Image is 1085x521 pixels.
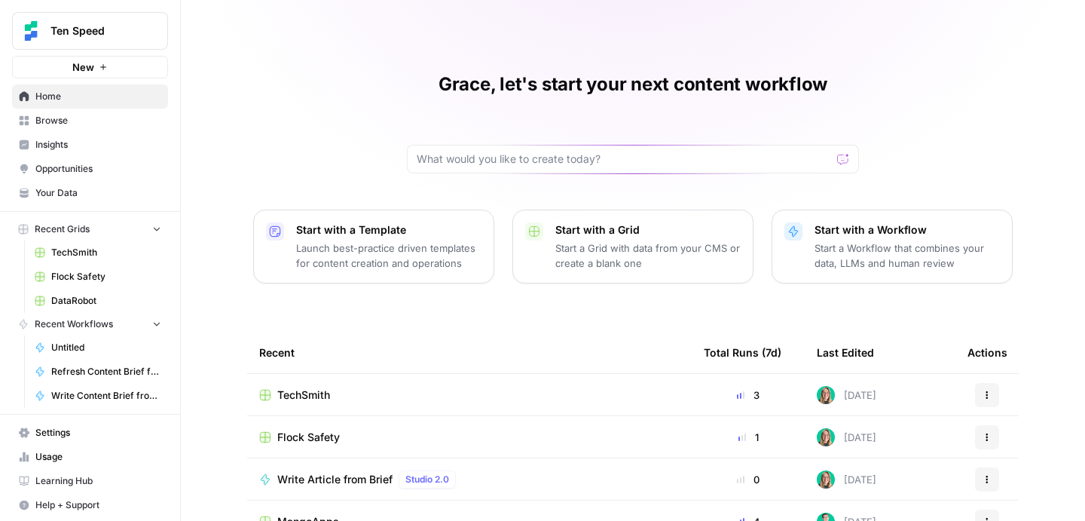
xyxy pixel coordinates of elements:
[35,138,161,152] span: Insights
[817,470,835,489] img: clj2pqnt5d80yvglzqbzt3r6x08a
[12,181,168,205] a: Your Data
[12,109,168,133] a: Browse
[12,421,168,445] a: Settings
[51,365,161,378] span: Refresh Content Brief from Keyword [DEV]
[277,388,330,403] span: TechSmith
[12,56,168,78] button: New
[51,270,161,283] span: Flock Safety
[555,241,741,271] p: Start a Grid with data from your CMS or create a blank one
[12,445,168,469] a: Usage
[12,12,168,50] button: Workspace: Ten Speed
[35,186,161,200] span: Your Data
[28,289,168,313] a: DataRobot
[815,222,1000,238] p: Start with a Workflow
[253,210,494,283] button: Start with a TemplateLaunch best-practice driven templates for content creation and operations
[259,332,680,373] div: Recent
[35,450,161,464] span: Usage
[12,84,168,109] a: Home
[35,114,161,127] span: Browse
[51,389,161,403] span: Write Content Brief from Keyword [DEV]
[28,241,168,265] a: TechSmith
[704,472,793,487] div: 0
[28,336,168,360] a: Untitled
[35,90,161,103] span: Home
[704,430,793,445] div: 1
[704,388,793,403] div: 3
[259,430,680,445] a: Flock Safety
[967,332,1007,373] div: Actions
[815,241,1000,271] p: Start a Workflow that combines your data, LLMs and human review
[12,218,168,241] button: Recent Grids
[28,384,168,408] a: Write Content Brief from Keyword [DEV]
[817,470,876,489] div: [DATE]
[417,152,831,167] input: What would you like to create today?
[277,430,340,445] span: Flock Safety
[259,470,680,489] a: Write Article from BriefStudio 2.0
[12,493,168,517] button: Help + Support
[17,17,44,44] img: Ten Speed Logo
[50,23,142,38] span: Ten Speed
[51,246,161,259] span: TechSmith
[12,133,168,157] a: Insights
[12,157,168,181] a: Opportunities
[704,332,781,373] div: Total Runs (7d)
[405,473,449,486] span: Studio 2.0
[12,313,168,336] button: Recent Workflows
[817,386,835,404] img: clj2pqnt5d80yvglzqbzt3r6x08a
[28,360,168,384] a: Refresh Content Brief from Keyword [DEV]
[512,210,753,283] button: Start with a GridStart a Grid with data from your CMS or create a blank one
[296,222,481,238] p: Start with a Template
[439,72,827,97] h1: Grace, let's start your next content workflow
[817,332,874,373] div: Last Edited
[28,265,168,289] a: Flock Safety
[51,341,161,354] span: Untitled
[296,241,481,271] p: Launch best-practice driven templates for content creation and operations
[555,222,741,238] p: Start with a Grid
[772,210,1013,283] button: Start with a WorkflowStart a Workflow that combines your data, LLMs and human review
[51,294,161,308] span: DataRobot
[817,428,835,446] img: clj2pqnt5d80yvglzqbzt3r6x08a
[35,222,90,236] span: Recent Grids
[817,386,876,404] div: [DATE]
[817,428,876,446] div: [DATE]
[35,474,161,488] span: Learning Hub
[35,426,161,440] span: Settings
[277,472,393,487] span: Write Article from Brief
[35,317,113,331] span: Recent Workflows
[35,498,161,512] span: Help + Support
[35,162,161,176] span: Opportunities
[259,388,680,403] a: TechSmith
[12,469,168,493] a: Learning Hub
[72,60,94,75] span: New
